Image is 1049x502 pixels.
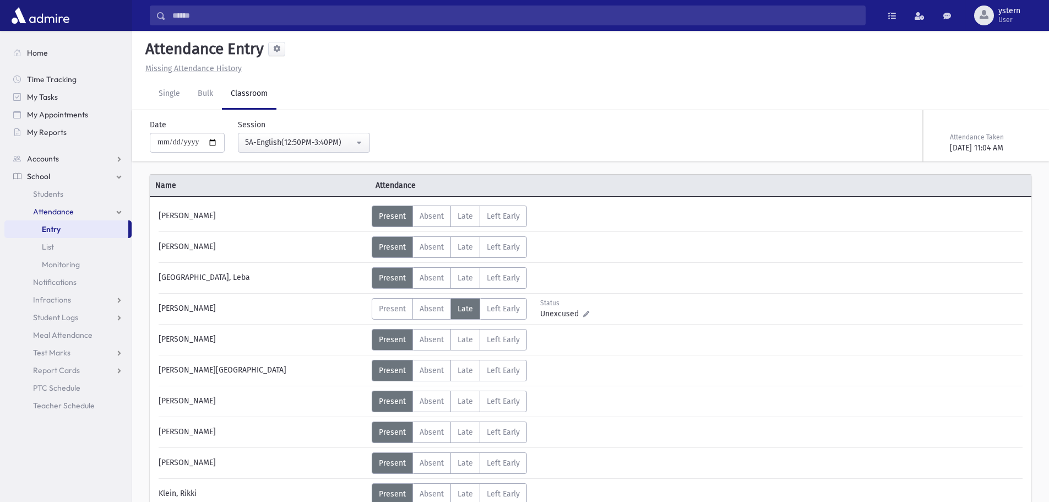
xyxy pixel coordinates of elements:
a: Single [150,79,189,110]
span: Present [379,458,406,468]
span: Left Early [487,366,520,375]
span: Late [458,489,473,499]
div: AttTypes [372,360,527,381]
label: Session [238,119,265,131]
span: School [27,171,50,181]
input: Search [166,6,865,25]
a: Infractions [4,291,132,309]
a: My Tasks [4,88,132,106]
span: Left Early [487,304,520,314]
span: Absent [420,273,444,283]
h5: Attendance Entry [141,40,264,58]
span: PTC Schedule [33,383,80,393]
span: Name [150,180,370,191]
span: Left Early [487,397,520,406]
span: Present [379,489,406,499]
span: ystern [998,7,1020,15]
span: Absent [420,212,444,221]
span: Present [379,335,406,344]
div: [PERSON_NAME] [153,391,372,412]
div: AttTypes [372,236,527,258]
a: Classroom [222,79,276,110]
div: AttTypes [372,298,527,320]
button: 5A-English(12:50PM-3:40PM) [238,133,370,153]
span: Present [379,428,406,437]
span: Absent [420,428,444,437]
span: Left Early [487,428,520,437]
span: Absent [420,335,444,344]
span: Present [379,397,406,406]
span: Absent [420,304,444,314]
div: AttTypes [372,206,527,227]
span: Students [33,189,63,199]
span: Absent [420,242,444,252]
div: [PERSON_NAME] [153,422,372,443]
a: Time Tracking [4,71,132,88]
span: Late [458,458,473,468]
span: Present [379,273,406,283]
img: AdmirePro [9,4,72,26]
span: Student Logs [33,312,78,322]
div: 5A-English(12:50PM-3:40PM) [245,137,354,148]
div: AttTypes [372,391,527,412]
div: AttTypes [372,422,527,443]
label: Date [150,119,166,131]
span: Absent [420,366,444,375]
span: Test Marks [33,348,70,358]
a: Bulk [189,79,222,110]
a: Student Logs [4,309,132,326]
div: [GEOGRAPHIC_DATA], Leba [153,267,372,289]
span: Notifications [33,277,77,287]
div: [PERSON_NAME] [153,452,372,474]
div: [PERSON_NAME] [153,329,372,350]
span: Infractions [33,295,71,305]
span: Absent [420,397,444,406]
div: Attendance Taken [950,132,1029,142]
span: Present [379,304,406,314]
a: Home [4,44,132,62]
span: Teacher Schedule [33,401,95,411]
span: My Reports [27,127,67,137]
span: Left Early [487,273,520,283]
span: Late [458,273,473,283]
span: Late [458,304,473,314]
div: AttTypes [372,329,527,350]
span: Late [458,397,473,406]
span: Late [458,242,473,252]
span: Left Early [487,458,520,468]
div: [DATE] 11:04 AM [950,142,1029,154]
span: Home [27,48,48,58]
a: Notifications [4,273,132,291]
span: Left Early [487,489,520,499]
a: Meal Attendance [4,326,132,344]
span: Absent [420,489,444,499]
span: Late [458,335,473,344]
span: Entry [42,224,61,234]
span: Present [379,212,406,221]
a: Monitoring [4,256,132,273]
span: Late [458,366,473,375]
a: School [4,168,132,185]
a: Teacher Schedule [4,397,132,414]
div: AttTypes [372,452,527,474]
span: Attendance [370,180,590,191]
a: My Appointments [4,106,132,123]
span: Meal Attendance [33,330,93,340]
span: User [998,15,1020,24]
a: List [4,238,132,256]
span: Time Tracking [27,74,77,84]
span: Present [379,242,406,252]
a: Test Marks [4,344,132,361]
span: Left Early [487,335,520,344]
span: Absent [420,458,444,468]
a: My Reports [4,123,132,141]
span: Present [379,366,406,375]
a: Report Cards [4,361,132,379]
span: Left Early [487,212,520,221]
span: Late [458,212,473,221]
span: List [42,242,54,252]
a: Accounts [4,150,132,168]
a: PTC Schedule [4,379,132,397]
span: Report Cards [33,365,80,375]
span: Late [458,428,473,437]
